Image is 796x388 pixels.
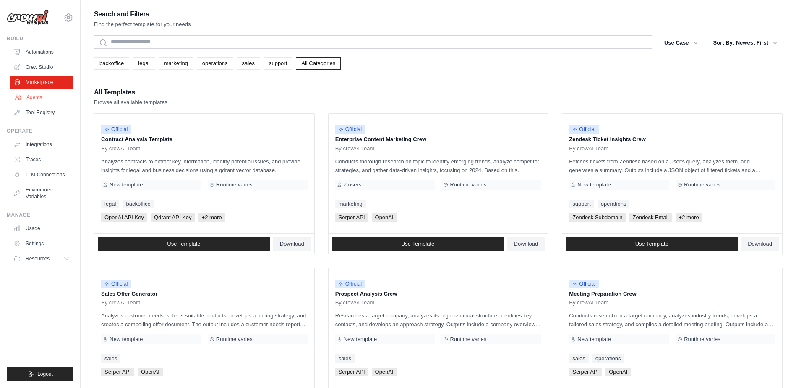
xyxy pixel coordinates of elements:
[101,280,131,288] span: Official
[507,237,545,251] a: Download
[10,237,73,250] a: Settings
[167,241,200,247] span: Use Template
[10,252,73,265] button: Resources
[101,145,141,152] span: By crewAI Team
[335,290,542,298] p: Prospect Analysis Crew
[101,290,308,298] p: Sales Offer Generator
[10,153,73,166] a: Traces
[372,368,397,376] span: OpenAI
[101,135,308,144] p: Contract Analysis Template
[198,213,225,222] span: +2 more
[514,241,538,247] span: Download
[401,241,434,247] span: Use Template
[335,145,375,152] span: By crewAI Team
[335,213,368,222] span: Serper API
[335,368,368,376] span: Serper API
[741,237,779,251] a: Download
[332,237,504,251] a: Use Template
[569,213,626,222] span: Zendesk Subdomain
[296,57,341,70] a: All Categories
[101,200,119,208] a: legal
[335,299,375,306] span: By crewAI Team
[94,57,129,70] a: backoffice
[10,106,73,119] a: Tool Registry
[335,280,365,288] span: Official
[237,57,260,70] a: sales
[335,125,365,134] span: Official
[335,157,542,175] p: Conducts thorough research on topic to identify emerging trends, analyze competitor strategies, a...
[98,237,270,251] a: Use Template
[110,336,143,343] span: New template
[344,181,362,188] span: 7 users
[7,35,73,42] div: Build
[684,336,720,343] span: Runtime varies
[335,354,355,363] a: sales
[216,181,253,188] span: Runtime varies
[11,91,74,104] a: Agents
[94,87,167,98] h2: All Templates
[101,213,147,222] span: OpenAI API Key
[569,157,775,175] p: Fetches tickets from Zendesk based on a user's query, analyzes them, and generates a summary. Out...
[708,35,783,50] button: Sort By: Newest First
[10,222,73,235] a: Usage
[101,311,308,329] p: Analyzes customer needs, selects suitable products, develops a pricing strategy, and creates a co...
[7,212,73,218] div: Manage
[10,45,73,59] a: Automations
[101,299,141,306] span: By crewAI Team
[273,237,311,251] a: Download
[569,135,775,144] p: Zendesk Ticket Insights Crew
[659,35,703,50] button: Use Case
[37,371,53,378] span: Logout
[577,336,611,343] span: New template
[7,10,49,26] img: Logo
[10,76,73,89] a: Marketplace
[264,57,292,70] a: support
[280,241,304,247] span: Download
[159,57,193,70] a: marketing
[335,135,542,144] p: Enterprise Content Marketing Crew
[101,125,131,134] span: Official
[133,57,155,70] a: legal
[569,311,775,329] p: Conducts research on a target company, analyzes industry trends, develops a tailored sales strate...
[569,354,588,363] a: sales
[569,290,775,298] p: Meeting Preparation Crew
[577,181,611,188] span: New template
[110,181,143,188] span: New template
[216,336,253,343] span: Runtime varies
[335,200,366,208] a: marketing
[10,60,73,74] a: Crew Studio
[94,98,167,107] p: Browse all available templates
[629,213,672,222] span: Zendesk Email
[569,200,594,208] a: support
[566,237,738,251] a: Use Template
[598,200,630,208] a: operations
[748,241,772,247] span: Download
[197,57,233,70] a: operations
[569,125,599,134] span: Official
[450,336,486,343] span: Runtime varies
[151,213,195,222] span: Qdrant API Key
[569,299,608,306] span: By crewAI Team
[138,368,163,376] span: OpenAI
[101,368,134,376] span: Serper API
[569,368,602,376] span: Serper API
[569,145,608,152] span: By crewAI Team
[569,280,599,288] span: Official
[372,213,397,222] span: OpenAI
[123,200,154,208] a: backoffice
[684,181,720,188] span: Runtime varies
[335,311,542,329] p: Researches a target company, analyzes its organizational structure, identifies key contacts, and ...
[94,8,191,20] h2: Search and Filters
[605,368,631,376] span: OpenAI
[7,367,73,381] button: Logout
[26,255,50,262] span: Resources
[10,183,73,203] a: Environment Variables
[450,181,486,188] span: Runtime varies
[7,128,73,134] div: Operate
[101,354,120,363] a: sales
[676,213,702,222] span: +2 more
[635,241,668,247] span: Use Template
[592,354,624,363] a: operations
[94,20,191,29] p: Find the perfect template for your needs
[101,157,308,175] p: Analyzes contracts to extract key information, identify potential issues, and provide insights fo...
